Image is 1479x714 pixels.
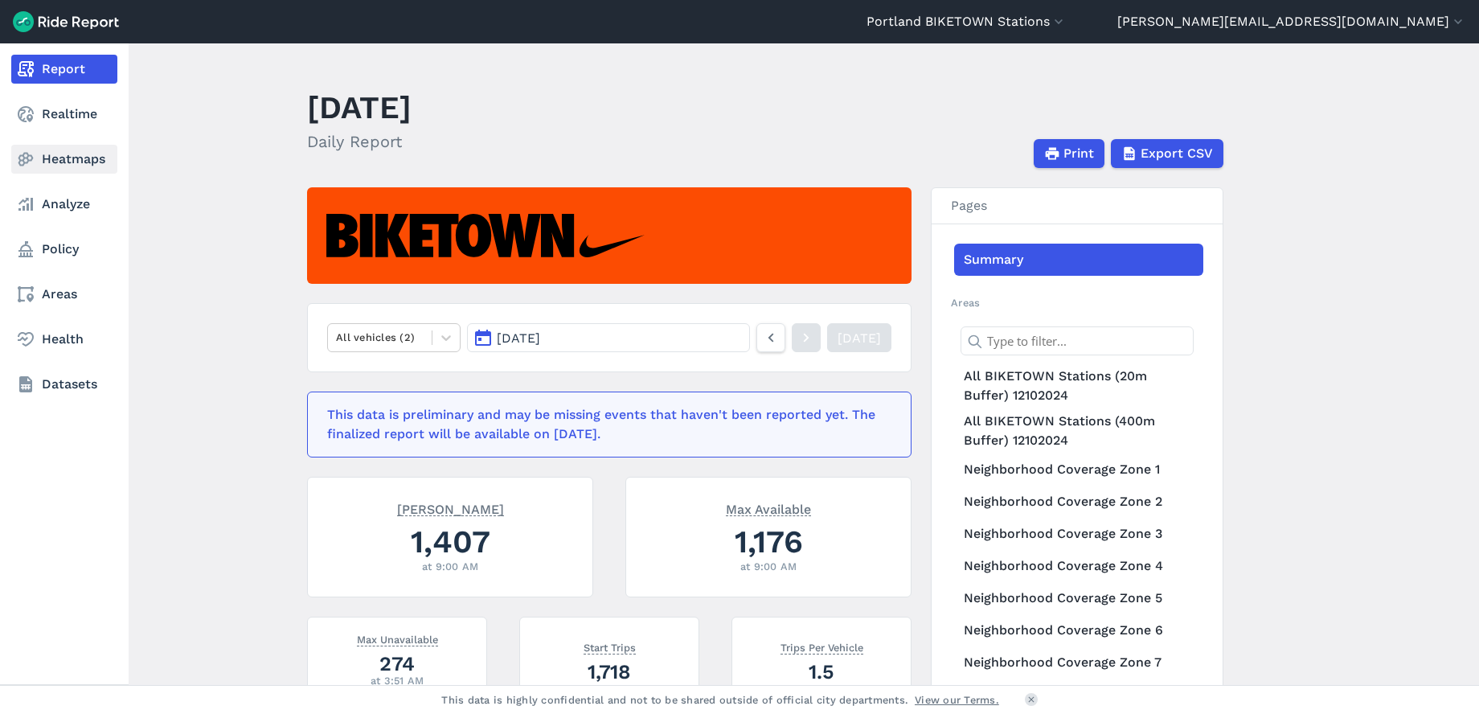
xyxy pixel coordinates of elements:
div: 1,718 [539,658,679,686]
button: [DATE] [467,323,750,352]
div: This data is preliminary and may be missing events that haven't been reported yet. The finalized ... [327,405,882,444]
h1: [DATE] [307,85,412,129]
a: Neighborhood Coverage Zone 5 [954,582,1203,614]
button: Export CSV [1111,139,1223,168]
a: Neighborhood Coverage Zone 4 [954,550,1203,582]
a: Analyze [11,190,117,219]
a: Summary [954,244,1203,276]
a: Heatmaps [11,145,117,174]
a: Neighborhood Coverage Zone 2 [954,486,1203,518]
span: Max Available [726,500,811,516]
div: at 9:00 AM [327,559,573,574]
div: 274 [327,650,467,678]
h2: Daily Report [307,129,412,154]
a: View our Terms. [915,692,999,708]
a: Neighborhood Coverage Zone 6 [954,614,1203,646]
h3: Pages [932,188,1223,224]
a: Neighborhood Coverage Zone 7 [954,646,1203,679]
h2: Areas [951,295,1203,310]
a: Report [11,55,117,84]
button: Print [1034,139,1104,168]
img: Biketown [326,214,645,258]
a: Neighborhood Coverage Zone 1 [954,453,1203,486]
span: Trips Per Vehicle [780,638,863,654]
a: Realtime [11,100,117,129]
span: Export CSV [1141,144,1213,163]
a: Policy [11,235,117,264]
a: All BIKETOWN Stations (20m Buffer) 12102024 [954,363,1203,408]
div: at 3:51 AM [327,673,467,688]
div: 1.5 [752,658,891,686]
button: Portland BIKETOWN Stations [867,12,1067,31]
a: [DATE] [827,323,891,352]
span: Print [1063,144,1094,163]
div: at 9:00 AM [645,559,891,574]
span: Start Trips [584,638,636,654]
div: 1,176 [645,519,891,564]
span: [PERSON_NAME] [397,500,504,516]
input: Type to filter... [961,326,1194,355]
a: Health [11,325,117,354]
a: Neighborhood Coverage Zone 3 [954,518,1203,550]
a: Areas [11,280,117,309]
a: Datasets [11,370,117,399]
img: Ride Report [13,11,119,32]
div: 1,407 [327,519,573,564]
span: [DATE] [497,330,540,346]
span: Max Unavailable [357,630,438,646]
a: All BIKETOWN Stations (400m Buffer) 12102024 [954,408,1203,453]
button: [PERSON_NAME][EMAIL_ADDRESS][DOMAIN_NAME] [1117,12,1466,31]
